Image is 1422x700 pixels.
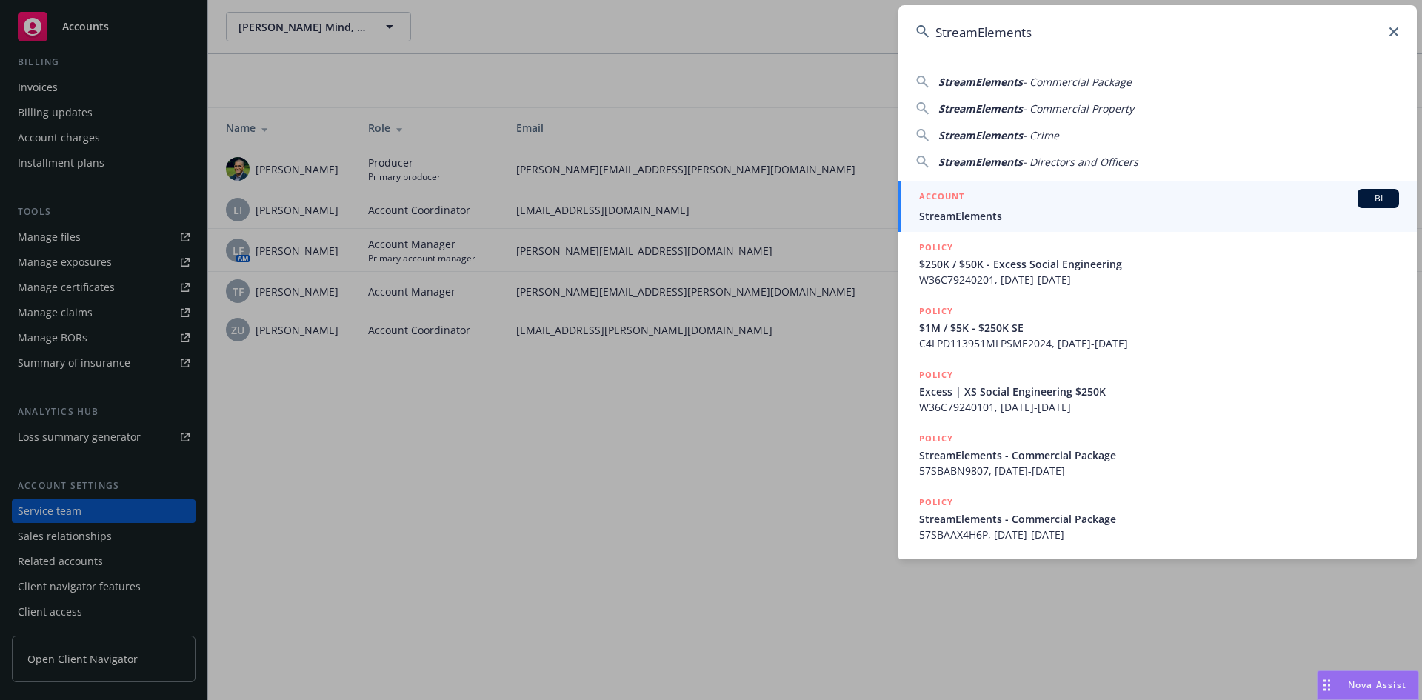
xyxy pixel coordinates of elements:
[898,359,1417,423] a: POLICYExcess | XS Social Engineering $250KW36C79240101, [DATE]-[DATE]
[1363,192,1393,205] span: BI
[898,232,1417,296] a: POLICY$250K / $50K - Excess Social EngineeringW36C79240201, [DATE]-[DATE]
[919,336,1399,351] span: C4LPD113951MLPSME2024, [DATE]-[DATE]
[919,189,964,207] h5: ACCOUNT
[1023,128,1059,142] span: - Crime
[1023,155,1138,169] span: - Directors and Officers
[1317,670,1419,700] button: Nova Assist
[1318,671,1336,699] div: Drag to move
[919,240,953,255] h5: POLICY
[898,296,1417,359] a: POLICY$1M / $5K - $250K SEC4LPD113951MLPSME2024, [DATE]-[DATE]
[919,399,1399,415] span: W36C79240101, [DATE]-[DATE]
[919,511,1399,527] span: StreamElements - Commercial Package
[919,367,953,382] h5: POLICY
[919,320,1399,336] span: $1M / $5K - $250K SE
[938,128,1023,142] span: StreamElements
[938,101,1023,116] span: StreamElements
[919,272,1399,287] span: W36C79240201, [DATE]-[DATE]
[919,256,1399,272] span: $250K / $50K - Excess Social Engineering
[898,423,1417,487] a: POLICYStreamElements - Commercial Package57SBABN9807, [DATE]-[DATE]
[919,384,1399,399] span: Excess | XS Social Engineering $250K
[938,155,1023,169] span: StreamElements
[938,75,1023,89] span: StreamElements
[898,5,1417,59] input: Search...
[1023,101,1134,116] span: - Commercial Property
[898,181,1417,232] a: ACCOUNTBIStreamElements
[1348,679,1406,691] span: Nova Assist
[919,463,1399,479] span: 57SBABN9807, [DATE]-[DATE]
[1023,75,1132,89] span: - Commercial Package
[919,431,953,446] h5: POLICY
[919,208,1399,224] span: StreamElements
[919,304,953,319] h5: POLICY
[919,527,1399,542] span: 57SBAAX4H6P, [DATE]-[DATE]
[898,487,1417,550] a: POLICYStreamElements - Commercial Package57SBAAX4H6P, [DATE]-[DATE]
[919,447,1399,463] span: StreamElements - Commercial Package
[919,495,953,510] h5: POLICY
